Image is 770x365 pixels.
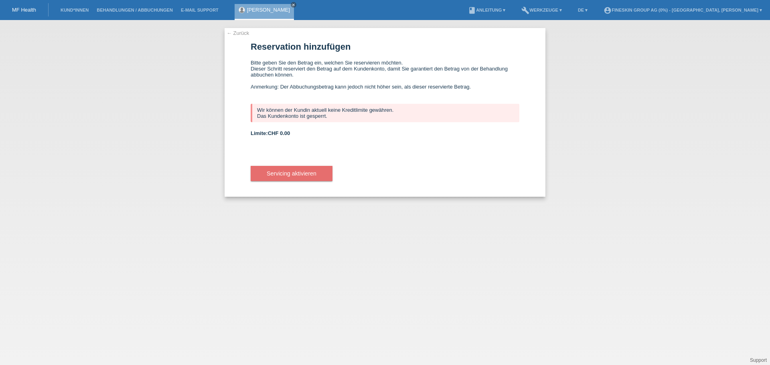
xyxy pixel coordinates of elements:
span: Servicing aktivieren [267,170,316,177]
a: Support [750,357,767,363]
a: [PERSON_NAME] [247,7,290,13]
button: Servicing aktivieren [251,166,332,181]
b: Limite: [251,130,290,136]
h1: Reservation hinzufügen [251,42,519,52]
a: DE ▾ [574,8,592,12]
i: close [292,3,296,7]
a: Kund*innen [57,8,93,12]
a: close [291,2,296,8]
a: ← Zurück [227,30,249,36]
a: bookAnleitung ▾ [464,8,509,12]
span: CHF 0.00 [268,130,290,136]
a: account_circleFineSkin Group AG (0%) - [GEOGRAPHIC_DATA], [PERSON_NAME] ▾ [600,8,766,12]
div: Bitte geben Sie den Betrag ein, welchen Sie reservieren möchten. Dieser Schritt reserviert den Be... [251,60,519,96]
i: build [521,6,529,14]
i: account_circle [604,6,612,14]
div: Wir können der Kundin aktuell keine Kreditlimite gewähren. Das Kundenkonto ist gesperrt. [251,104,519,122]
a: Behandlungen / Abbuchungen [93,8,177,12]
a: E-Mail Support [177,8,223,12]
a: buildWerkzeuge ▾ [517,8,566,12]
a: MF Health [12,7,36,13]
i: book [468,6,476,14]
